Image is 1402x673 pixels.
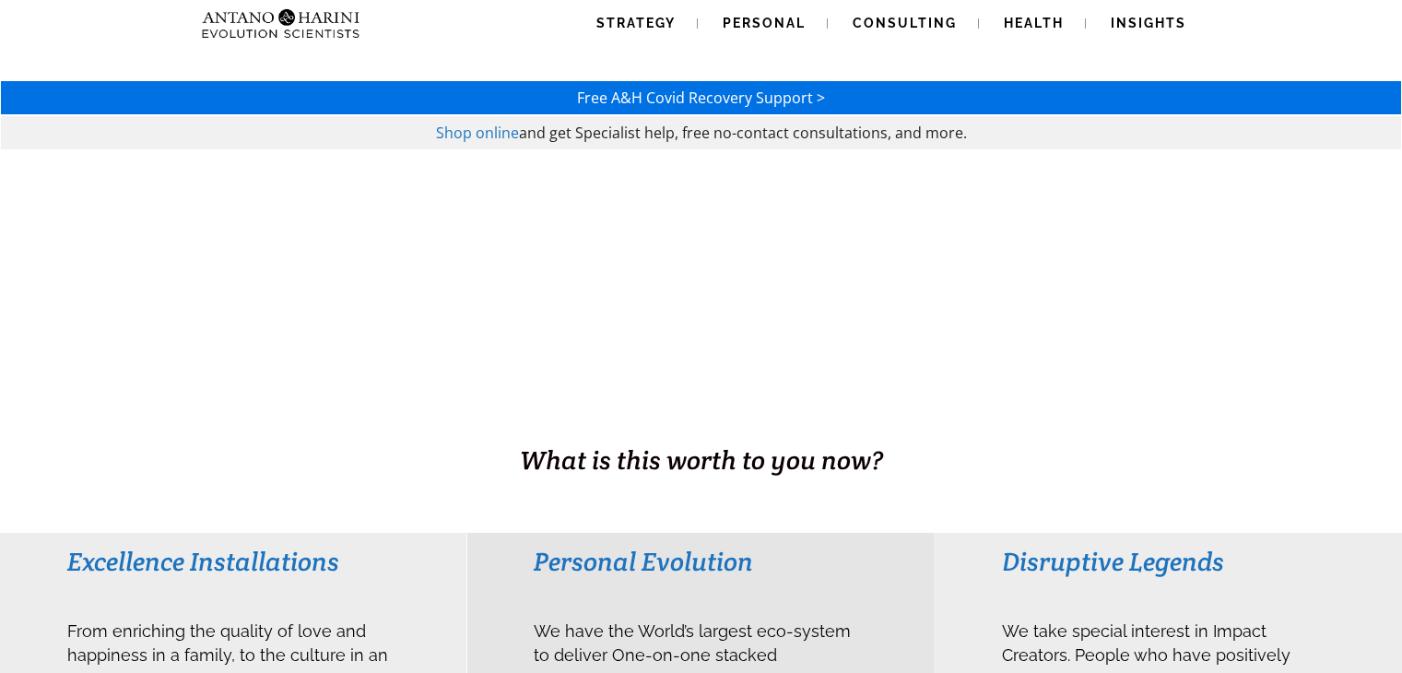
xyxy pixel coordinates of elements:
[534,545,866,578] h3: Personal Evolution
[577,88,825,108] a: Free A&H Covid Recovery Support >
[2,403,1400,442] h1: BUSINESS. HEALTH. Family. Legacy
[853,16,957,30] span: Consulting
[1002,545,1335,578] h3: Disruptive Legends
[1111,16,1186,30] span: Insights
[436,123,519,143] a: Shop online
[67,545,400,578] h3: Excellence Installations
[1004,16,1064,30] span: Health
[596,16,676,30] span: Strategy
[723,16,806,30] span: Personal
[519,123,967,143] span: and get Specialist help, free no-contact consultations, and more.
[520,443,883,477] span: What is this worth to you now?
